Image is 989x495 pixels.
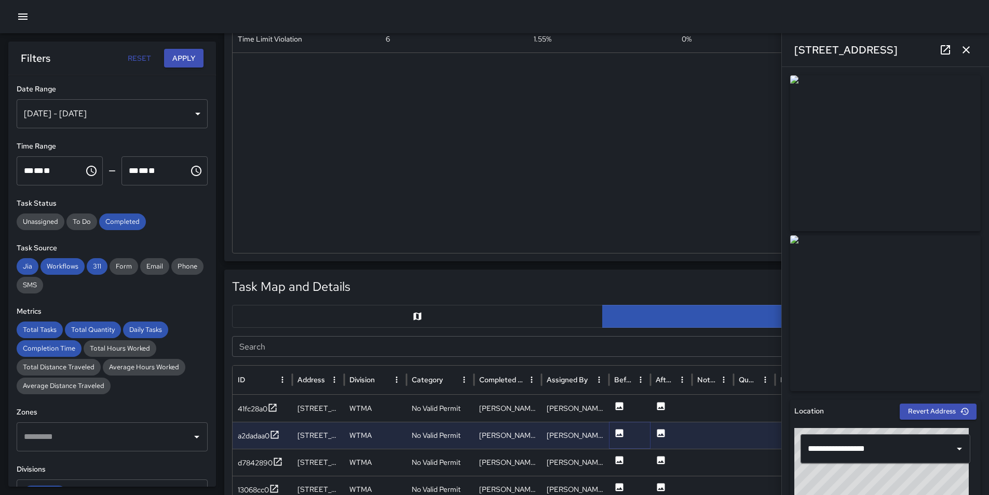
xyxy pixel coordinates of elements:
[780,375,809,384] div: Fixed Asset
[474,422,541,449] div: Chi Choi
[40,258,85,275] div: Workflows
[238,457,283,470] button: d7842890
[84,340,156,357] div: Total Hours Worked
[123,322,168,338] div: Daily Tasks
[87,258,107,275] div: 311
[238,430,280,443] button: a2dadaa0
[17,343,82,354] span: Completion Time
[24,167,34,175] span: Hours
[103,359,185,376] div: Average Hours Worked
[17,464,208,475] h6: Divisions
[84,343,156,354] span: Total Hours Worked
[17,280,43,290] span: SMS
[238,404,267,414] div: 41fc28a0
[389,372,404,387] button: Division column menu
[44,167,50,175] span: Meridiem
[17,99,208,128] div: [DATE] - [DATE]
[238,458,273,468] div: d7842890
[87,261,107,272] span: 311
[547,375,588,384] div: Assigned By
[164,49,204,68] button: Apply
[171,261,204,272] span: Phone
[541,422,609,449] div: Chi Choi
[457,372,471,387] button: Category column menu
[541,449,609,476] div: Chi Choi
[140,258,169,275] div: Email
[189,430,204,444] button: Open
[17,84,208,95] h6: Date Range
[110,258,138,275] div: Form
[656,375,674,384] div: After Photo
[99,217,146,227] span: Completed
[40,261,85,272] span: Workflows
[103,362,185,372] span: Average Hours Worked
[474,449,541,476] div: Chi Choi
[344,449,407,476] div: WTMA
[232,305,603,328] button: Map
[739,375,757,384] div: Quantity
[123,325,168,335] span: Daily Tasks
[238,431,269,441] div: a2dadaa0
[292,395,344,422] div: 342 Seaside Avenue
[682,34,692,44] span: 0 %
[99,213,146,230] div: Completed
[34,167,44,175] span: Minutes
[17,258,38,275] div: Jia
[17,322,63,338] div: Total Tasks
[17,277,43,293] div: SMS
[65,322,121,338] div: Total Quantity
[275,372,290,387] button: ID column menu
[17,407,208,418] h6: Zones
[292,422,344,449] div: 349 Seaside Avenue
[238,403,278,416] button: 41fc28a0
[66,213,97,230] div: To Do
[17,362,101,372] span: Total Distance Traveled
[148,167,155,175] span: Meridiem
[66,217,97,227] span: To Do
[541,395,609,422] div: Chi Choi
[602,305,973,328] button: Table
[17,381,111,391] span: Average Distance Traveled
[529,25,676,52] div: 1.55%
[327,372,342,387] button: Address column menu
[592,372,606,387] button: Assigned By column menu
[17,378,111,394] div: Average Distance Traveled
[232,278,350,295] h5: Task Map and Details
[17,213,64,230] div: Unassigned
[407,395,474,422] div: No Valid Permit
[344,422,407,449] div: WTMA
[758,372,773,387] button: Quantity column menu
[81,160,102,181] button: Choose time, selected time is 12:00 AM
[297,375,325,384] div: Address
[123,49,156,68] button: Reset
[17,340,82,357] div: Completion Time
[139,167,148,175] span: Minutes
[21,50,50,66] h6: Filters
[407,449,474,476] div: No Valid Permit
[17,261,38,272] span: Jia
[17,359,101,376] div: Total Distance Traveled
[524,372,539,387] button: Completed By column menu
[407,422,474,449] div: No Valid Permit
[140,261,169,272] span: Email
[349,375,375,384] div: Division
[412,375,443,384] div: Category
[129,167,139,175] span: Hours
[479,375,523,384] div: Completed By
[110,261,138,272] span: Form
[238,485,269,495] div: 13068cc0
[716,372,731,387] button: Notes column menu
[614,375,632,384] div: Before Photo
[344,395,407,422] div: WTMA
[238,375,245,384] div: ID
[633,372,648,387] button: Before Photo column menu
[186,160,207,181] button: Choose time, selected time is 11:59 PM
[675,372,689,387] button: After Photo column menu
[412,311,423,322] svg: Map
[17,325,63,335] span: Total Tasks
[17,306,208,317] h6: Metrics
[292,449,344,476] div: 340 Royal Hawaiian Avenue
[381,25,529,52] div: 6
[171,258,204,275] div: Phone
[17,217,64,227] span: Unassigned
